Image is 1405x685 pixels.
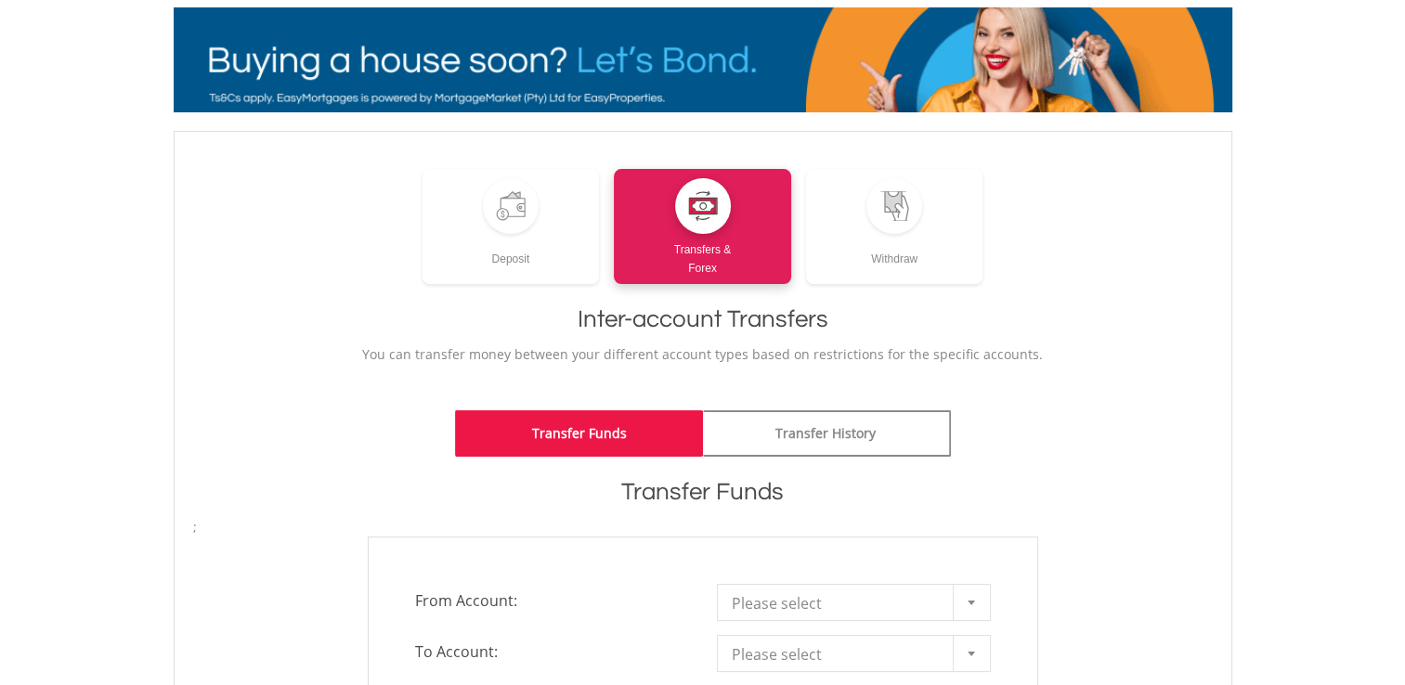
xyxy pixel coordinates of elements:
[423,169,600,284] a: Deposit
[732,585,948,622] span: Please select
[455,410,703,457] a: Transfer Funds
[423,234,600,268] div: Deposit
[806,169,983,284] a: Withdraw
[732,636,948,673] span: Please select
[703,410,951,457] a: Transfer History
[614,234,791,278] div: Transfers & Forex
[401,635,703,668] span: To Account:
[806,234,983,268] div: Withdraw
[193,345,1213,364] p: You can transfer money between your different account types based on restrictions for the specifi...
[401,584,703,617] span: From Account:
[174,7,1232,112] img: EasyMortage Promotion Banner
[193,303,1213,336] h1: Inter-account Transfers
[614,169,791,284] a: Transfers &Forex
[193,475,1213,509] h1: Transfer Funds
